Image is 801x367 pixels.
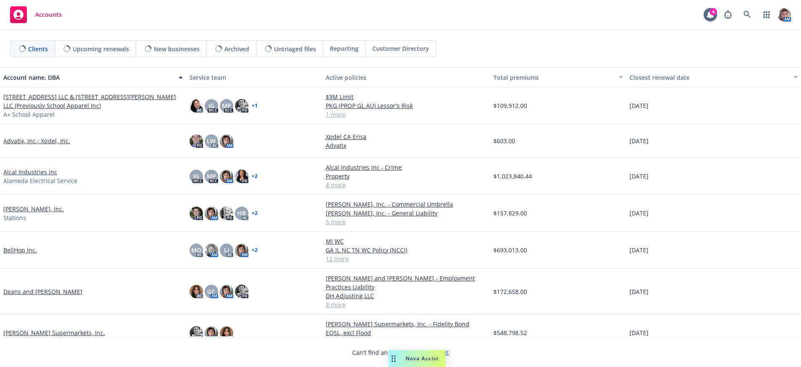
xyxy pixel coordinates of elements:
[252,248,258,253] a: + 2
[414,349,449,357] a: Search for it
[326,200,487,209] a: [PERSON_NAME], Inc. - Commercial Umbrella
[326,172,487,181] a: Property
[207,136,216,145] span: LW
[326,141,487,150] a: Advatix
[3,213,26,222] span: Stations
[7,3,65,26] a: Accounts
[322,67,490,87] button: Active policies
[326,320,487,328] a: [PERSON_NAME] Supermarkets, Inc. - Fidelity Bond
[326,328,487,337] a: EQSL, excl Flood
[235,99,248,113] img: photo
[205,207,218,220] img: photo
[190,73,319,82] div: Service team
[3,168,57,176] a: Alcal Industries Inc
[490,67,626,87] button: Total premiums
[493,246,527,254] span: $693,013.00
[205,326,218,340] img: photo
[630,209,648,218] span: [DATE]
[3,246,37,254] a: BellHop Inc.
[630,101,648,110] span: [DATE]
[73,45,129,53] span: Upcoming renewals
[326,92,487,101] a: $3M Limit
[493,287,527,296] span: $172,658.00
[220,285,233,298] img: photo
[630,328,648,337] span: [DATE]
[406,355,439,362] span: Nova Assist
[777,8,791,21] img: photo
[207,287,215,296] span: GC
[235,244,248,257] img: photo
[493,101,527,110] span: $109,912.00
[326,110,487,119] a: 1 more
[220,170,233,183] img: photo
[326,209,487,218] a: [PERSON_NAME], Inc. - General Liability
[626,67,801,87] button: Closest renewal date
[190,134,203,148] img: photo
[207,172,216,181] span: MP
[739,6,756,23] a: Search
[630,136,648,145] span: [DATE]
[3,176,77,185] span: Alameda Electrical Service
[630,172,648,181] span: [DATE]
[630,287,648,296] span: [DATE]
[35,11,62,18] span: Accounts
[3,110,55,119] span: A+ School Apparel
[709,8,717,16] div: 4
[191,246,201,254] span: MQ
[237,209,246,218] span: HB
[3,328,105,337] a: [PERSON_NAME] Supermarkets, Inc.
[252,174,258,179] a: + 2
[326,218,487,226] a: 5 more
[224,246,229,254] span: LI
[3,73,174,82] div: Account name, DBA
[326,291,487,300] a: DH Adjusting LLC
[630,73,788,82] div: Closest renewal date
[220,134,233,148] img: photo
[274,45,316,53] span: Untriaged files
[352,348,449,357] span: Can't find an account?
[326,163,487,172] a: Alcal Industries Inc - Crime
[3,204,64,213] a: [PERSON_NAME], Inc.
[372,44,429,53] span: Customer Directory
[220,326,233,340] img: photo
[235,285,248,298] img: photo
[326,274,487,291] a: [PERSON_NAME] and [PERSON_NAME] - Employment Practices Liability
[186,67,322,87] button: Service team
[3,287,82,296] a: Deans and [PERSON_NAME]
[493,73,614,82] div: Total premiums
[154,45,200,53] span: New businesses
[493,209,527,218] span: $157,829.00
[190,285,203,298] img: photo
[326,101,487,110] a: PKG (PROP GL AU) Lessor's Risk
[493,172,532,181] span: $1,023,840.44
[326,254,487,263] a: 12 more
[3,136,70,145] a: Advatix, Inc.; Xpdel, Inc.
[193,172,199,181] span: JG
[220,207,233,220] img: photo
[630,246,648,254] span: [DATE]
[222,101,231,110] span: MP
[326,181,487,189] a: 8 more
[208,101,214,110] span: JG
[758,6,775,23] a: Switch app
[252,103,258,108] a: + 1
[388,350,445,367] button: Nova Assist
[190,99,203,113] img: photo
[493,136,515,145] span: $603.00
[326,132,487,141] a: Xpdel CA Erisa
[326,300,487,309] a: 8 more
[330,44,358,53] span: Reporting
[719,6,736,23] a: Report a Bug
[326,73,487,82] div: Active policies
[326,237,487,246] a: MI WC
[3,92,183,110] a: [STREET_ADDRESS] LLC & [STREET_ADDRESS][PERSON_NAME] LLC (Previously School Apparel Inc)
[205,244,218,257] img: photo
[190,326,203,340] img: photo
[388,350,399,367] div: Drag to move
[28,45,48,53] span: Clients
